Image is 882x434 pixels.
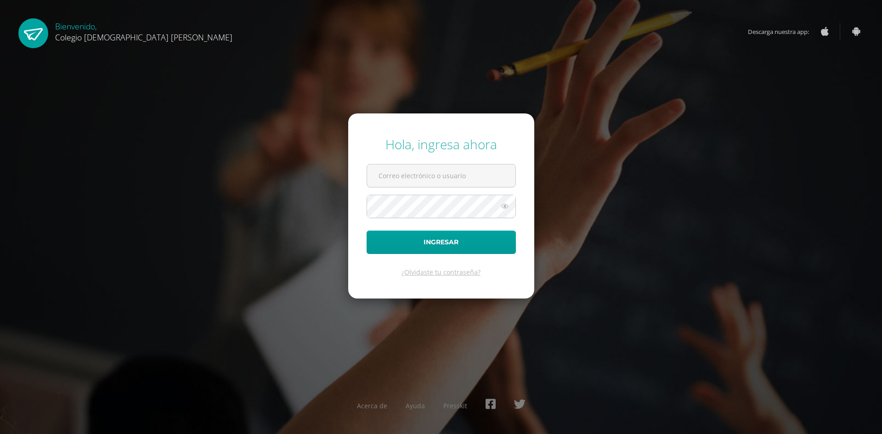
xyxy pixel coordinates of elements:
[401,268,481,276] a: ¿Olvidaste tu contraseña?
[367,231,516,254] button: Ingresar
[55,32,232,43] span: Colegio [DEMOGRAPHIC_DATA] [PERSON_NAME]
[367,135,516,153] div: Hola, ingresa ahora
[357,401,387,410] a: Acerca de
[367,164,515,187] input: Correo electrónico o usuario
[748,23,818,40] span: Descarga nuestra app:
[443,401,467,410] a: Presskit
[406,401,425,410] a: Ayuda
[55,18,232,43] div: Bienvenido,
